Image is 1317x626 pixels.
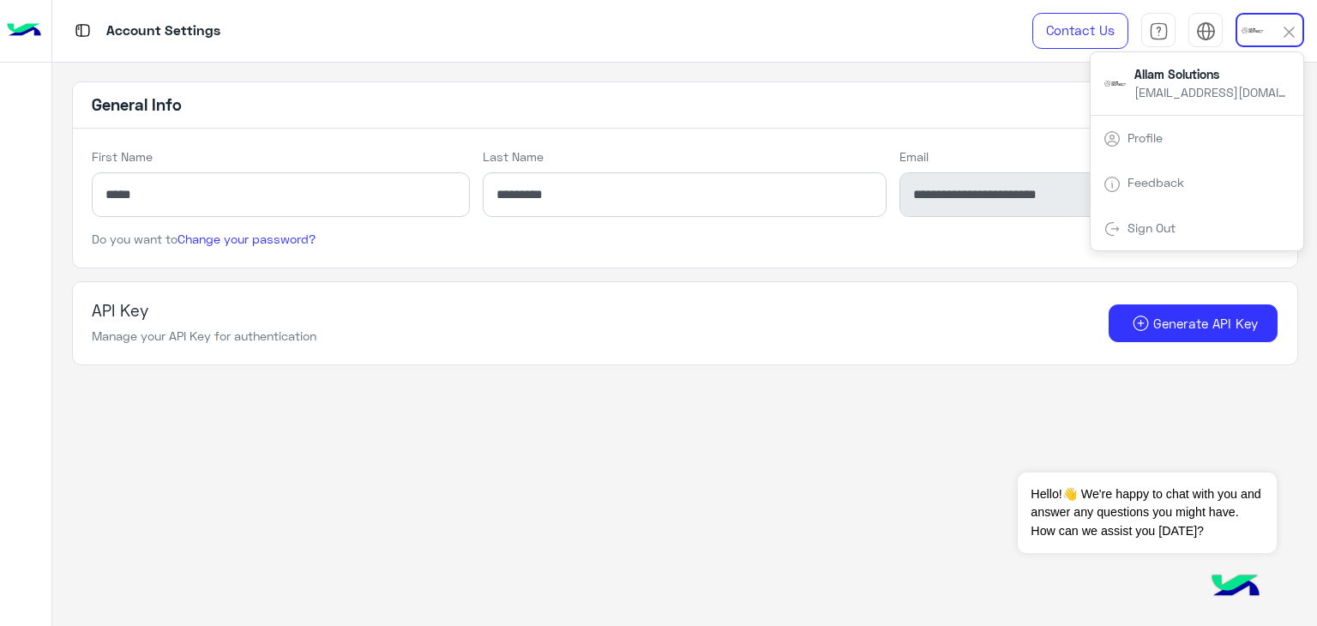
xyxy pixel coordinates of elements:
img: userImage [1104,71,1128,95]
label: Last Name [483,147,544,166]
a: Feedback [1128,175,1184,190]
button: Generate API Key [1109,304,1278,343]
h5: General Info [73,82,1297,129]
span: Manage your API Key for authentication [92,328,316,343]
img: plus-icon.svg [1128,315,1153,332]
a: Sign Out [1128,220,1176,235]
img: tab [1104,220,1121,238]
span: Hello!👋 We're happy to chat with you and answer any questions you might have. How can we assist y... [1018,473,1276,553]
img: userImage [1241,18,1265,42]
p: Account Settings [106,20,220,43]
img: tab [1104,130,1121,147]
img: tab [1104,176,1121,193]
h5: API Key [92,301,316,321]
label: Email [899,147,929,166]
span: Do you want to [92,232,316,246]
img: close [1279,22,1299,42]
a: Change your password? [177,232,316,246]
img: tab [1149,21,1169,41]
a: Profile [1128,130,1163,145]
img: tab [1196,21,1216,41]
label: First Name [92,147,153,166]
a: tab [1141,13,1176,49]
img: hulul-logo.png [1206,557,1266,617]
span: Allam Solutions [1134,65,1289,83]
img: tab [72,20,93,41]
img: Logo [7,13,41,49]
span: [EMAIL_ADDRESS][DOMAIN_NAME] [1134,83,1289,101]
a: Contact Us [1032,13,1128,49]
